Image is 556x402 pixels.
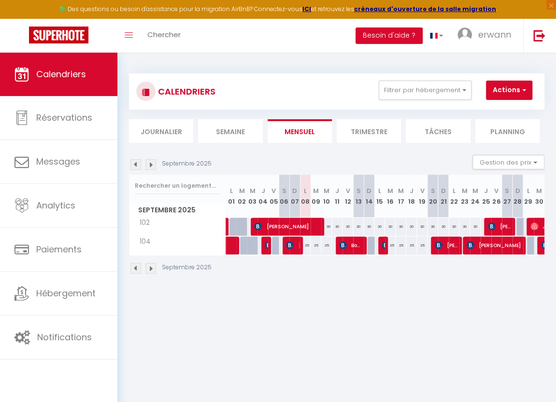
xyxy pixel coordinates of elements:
th: 17 [396,175,406,218]
abbr: L [378,186,381,195]
abbr: M [398,186,404,195]
div: 30 [449,218,459,236]
span: Messages [36,155,80,167]
abbr: S [430,186,435,195]
span: Septembre 2025 [129,203,226,217]
abbr: J [261,186,265,195]
span: Calendriers [36,68,86,80]
th: 15 [374,175,385,218]
span: [PERSON_NAME] [286,236,299,254]
th: 18 [406,175,417,218]
div: 30 [396,218,406,236]
button: Ouvrir le widget de chat LiveChat [8,4,37,33]
abbr: S [282,186,286,195]
div: 30 [470,218,481,236]
abbr: L [527,186,530,195]
div: 30 [321,218,332,236]
span: [PERSON_NAME] [PERSON_NAME] [382,236,385,254]
abbr: D [441,186,446,195]
th: 20 [428,175,438,218]
th: 07 [289,175,300,218]
div: 30 [342,218,353,236]
abbr: V [271,186,276,195]
span: 104 [131,236,167,247]
div: 30 [353,218,364,236]
abbr: S [356,186,361,195]
button: Gestion des prix [472,155,544,169]
abbr: M [324,186,329,195]
abbr: V [420,186,424,195]
th: 01 [226,175,237,218]
abbr: S [505,186,509,195]
span: Analytics [36,199,75,211]
abbr: M [249,186,255,195]
th: 08 [300,175,311,218]
th: 10 [321,175,332,218]
th: 05 [268,175,279,218]
th: 28 [513,175,523,218]
div: 35 [385,236,396,254]
img: ... [457,28,472,42]
input: Rechercher un logement... [135,177,220,194]
div: 30 [438,218,449,236]
th: 30 [534,175,544,218]
div: 35 [406,236,417,254]
span: Notifications [37,331,92,343]
li: Semaine [198,119,262,143]
abbr: J [335,186,339,195]
li: Trimestre [337,119,401,143]
a: Chercher [140,19,188,53]
th: 13 [353,175,364,218]
span: [PERSON_NAME] [488,217,512,236]
abbr: L [229,186,232,195]
div: 35 [396,236,406,254]
div: 35 [300,236,311,254]
span: Réservations [36,111,92,124]
p: Septembre 2025 [162,263,212,272]
button: Filtrer par hébergement [379,81,471,100]
button: Besoin d'aide ? [356,28,423,44]
th: 11 [332,175,342,218]
span: Chercher [147,29,181,40]
th: 25 [481,175,491,218]
th: 03 [247,175,257,218]
abbr: M [536,186,542,195]
abbr: J [484,186,488,195]
abbr: D [367,186,371,195]
h3: CALENDRIERS [156,81,215,102]
th: 26 [491,175,502,218]
li: Planning [475,119,540,143]
th: 16 [385,175,396,218]
th: 04 [257,175,268,218]
th: 14 [364,175,374,218]
span: Bonaventure Elodie [339,236,363,254]
th: 21 [438,175,449,218]
li: Tâches [406,119,470,143]
abbr: M [239,186,244,195]
strong: ICI [302,5,311,13]
span: [PERSON_NAME] [435,236,458,254]
span: [PERSON_NAME] [467,236,521,254]
th: 12 [342,175,353,218]
th: 06 [279,175,289,218]
div: 35 [321,236,332,254]
abbr: L [304,186,307,195]
span: belkaceme mohand [265,236,268,254]
div: 30 [364,218,374,236]
div: 30 [406,218,417,236]
a: ... erwann [450,19,523,53]
button: Actions [486,81,532,100]
img: Super Booking [29,27,88,43]
div: 30 [428,218,438,236]
th: 24 [470,175,481,218]
th: 23 [459,175,470,218]
span: Hébergement [36,287,96,299]
abbr: J [410,186,413,195]
div: 35 [417,236,428,254]
strong: créneaux d'ouverture de la salle migration [354,5,496,13]
p: Septembre 2025 [162,159,212,168]
div: 30 [374,218,385,236]
th: 22 [449,175,459,218]
div: 30 [417,218,428,236]
abbr: M [472,186,478,195]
